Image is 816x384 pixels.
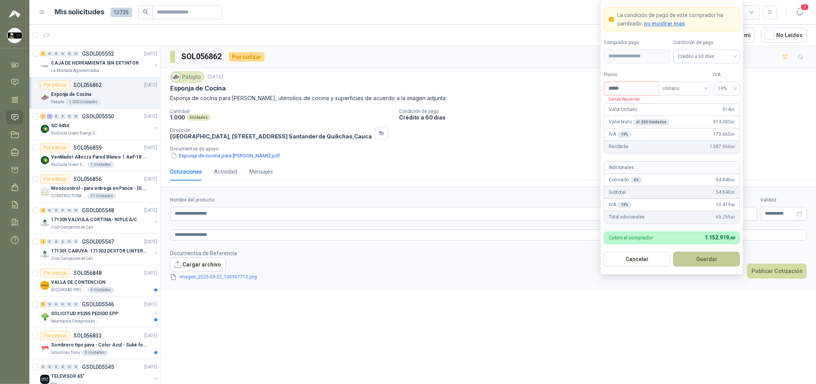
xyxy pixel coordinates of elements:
[40,93,49,102] img: Company Logo
[760,196,807,204] label: Validez
[47,302,53,307] div: 0
[40,268,70,278] div: Por cotizar
[40,312,49,321] img: Company Logo
[249,167,273,176] div: Mensajes
[177,273,261,281] a: imagen_2025-09-22_100907712.png
[170,196,649,204] label: Nombre del producto
[609,176,642,184] p: Comisión
[714,131,735,138] span: 173.660
[170,84,226,92] p: Esponja de Cocina
[73,208,79,213] div: 0
[73,239,79,244] div: 0
[40,208,46,213] div: 2
[73,114,79,119] div: 0
[73,302,79,307] div: 0
[51,162,86,168] p: BioCosta Green Energy S.A.S
[722,106,735,113] span: 914
[170,146,813,152] p: Documentos de apoyo
[60,208,66,213] div: 0
[87,162,114,168] div: 1 Unidades
[633,119,669,125] div: x 1.000 Unidades
[73,364,79,370] div: 0
[60,51,66,56] div: 0
[40,174,70,184] div: Por cotizar
[51,341,147,349] p: Sombrero tipo pava - Color Azul - Subir foto
[40,364,46,370] div: 0
[51,193,86,199] p: CONSTRUCTORA GRUPO FIP
[144,364,157,371] p: [DATE]
[144,82,157,89] p: [DATE]
[731,132,735,137] span: ,00
[729,236,735,241] span: ,60
[51,60,139,67] p: CAJA DE HERRAMIENTA SIN EXTINTOR
[609,235,653,240] p: Cobro al comprador
[609,164,634,171] p: Adicionales
[170,114,185,121] p: 1.000
[29,328,160,359] a: Por cotizarSOL056833[DATE] Company LogoSombrero tipo pava - Color Azul - Subir fotoIndustrias Tom...
[51,68,99,74] p: La Montaña Agromercados
[170,94,807,102] p: Esponja de cocina para [PERSON_NAME], utensilios de cocina y superficies de acuerdo a la imagen a...
[170,167,202,176] div: Cotizaciones
[60,364,66,370] div: 0
[66,114,72,119] div: 0
[51,185,147,192] p: Monocontrol - para entrega en Pance - [GEOGRAPHIC_DATA]
[229,52,264,61] div: Por cotizar
[47,208,53,213] div: 0
[51,279,106,286] p: VALLA DE CONTENCION
[170,258,226,271] button: Cargar archivo
[60,239,66,244] div: 0
[40,375,49,384] img: Company Logo
[399,114,813,121] p: Crédito a 60 días
[144,270,157,277] p: [DATE]
[29,140,160,171] a: Por cotizarSOL056859[DATE] Company LogoVentilador Altezza Pared Blanco 1 Awf-18 Pro BalineraBioCo...
[618,131,632,138] div: 19 %
[761,28,807,43] button: No Leídos
[40,343,49,353] img: Company Logo
[40,206,159,230] a: 2 0 0 0 0 0 GSOL005548[DATE] Company Logo171309 VALVULA CORTINA- NIPLE A/CClub Campestre de Cali
[609,106,637,113] p: Valor Unitario
[143,9,148,15] span: search
[747,264,807,278] button: Publicar Cotización
[111,8,132,17] span: 13735
[663,83,706,94] span: Unitario
[170,249,270,258] p: Documentos de Referencia
[716,176,735,184] span: 54.840
[172,73,180,81] img: Company Logo
[66,99,101,105] div: 1.000 Unidades
[609,213,645,221] p: Total adicionales
[170,109,393,114] p: Cantidad
[604,96,640,102] p: Campo Requerido
[609,118,669,126] p: Valor bruto
[53,302,59,307] div: 0
[731,108,735,112] span: ,00
[55,7,104,18] h1: Mis solicitudes
[644,20,685,27] span: no mostrar mas
[144,207,157,214] p: [DATE]
[53,208,59,213] div: 0
[51,310,118,317] p: SOLICITUD #5295 PEDIDO EPP
[678,51,735,62] span: Crédito a 60 días
[47,239,53,244] div: 0
[73,176,102,182] p: SOL056856
[82,350,108,356] div: 3 Unidades
[60,114,66,119] div: 0
[170,128,372,133] p: Dirección
[29,77,160,109] a: Por cotizarSOL056862[DATE] Company LogoEsponja de CocinaPatojito1.000 Unidades
[40,61,49,71] img: Company Logo
[170,71,204,83] div: Patojito
[82,364,114,370] p: GSOL005545
[604,39,670,46] label: Comprador paga
[73,333,102,338] p: SOL056833
[609,189,626,196] p: Subtotal
[187,114,211,121] div: Unidades
[604,252,670,266] button: Cancelar
[9,9,20,19] img: Logo peakr
[144,332,157,340] p: [DATE]
[40,218,49,227] img: Company Logo
[51,216,137,224] p: 171309 VALVULA CORTINA- NIPLE A/C
[609,17,614,22] span: exclamation-circle
[731,145,735,149] span: ,00
[40,300,159,324] a: 9 0 0 0 0 0 GSOL005546[DATE] Company LogoSOLICITUD #5295 PEDIDO EPPSalamanca Oleaginosas SAS
[60,302,66,307] div: 0
[40,302,46,307] div: 9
